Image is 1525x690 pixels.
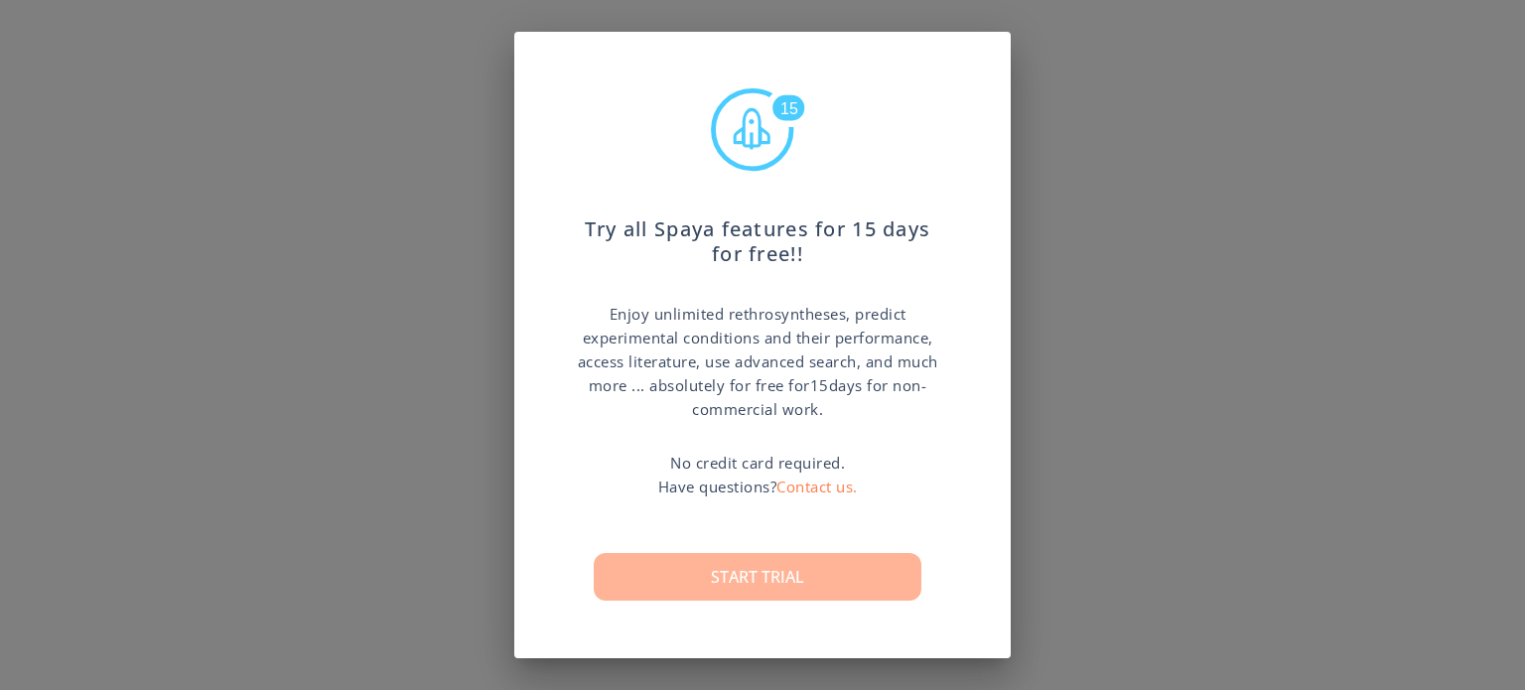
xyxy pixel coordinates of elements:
[776,477,858,496] a: Contact us.
[658,451,858,498] p: No credit card required. Have questions?
[594,553,921,601] button: Start trial
[780,100,798,117] text: 15
[574,198,941,267] p: Try all Spaya features for 15 days for free!!
[574,302,941,421] p: Enjoy unlimited rethrosyntheses, predict experimental conditions and their performance, access li...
